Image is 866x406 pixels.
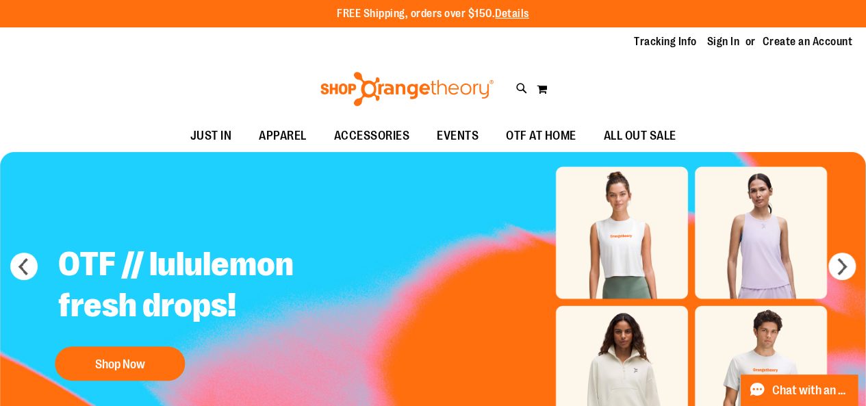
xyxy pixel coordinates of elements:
[190,120,232,151] span: JUST IN
[828,253,856,280] button: next
[437,120,479,151] span: EVENTS
[707,34,740,49] a: Sign In
[634,34,697,49] a: Tracking Info
[48,233,388,388] a: OTF // lululemon fresh drops! Shop Now
[506,120,576,151] span: OTF AT HOME
[334,120,410,151] span: ACCESSORIES
[10,253,38,280] button: prev
[55,346,185,381] button: Shop Now
[337,6,529,22] p: FREE Shipping, orders over $150.
[48,233,388,340] h2: OTF // lululemon fresh drops!
[741,375,858,406] button: Chat with an Expert
[763,34,853,49] a: Create an Account
[604,120,676,151] span: ALL OUT SALE
[495,8,529,20] a: Details
[772,384,850,397] span: Chat with an Expert
[318,72,496,106] img: Shop Orangetheory
[259,120,307,151] span: APPAREL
